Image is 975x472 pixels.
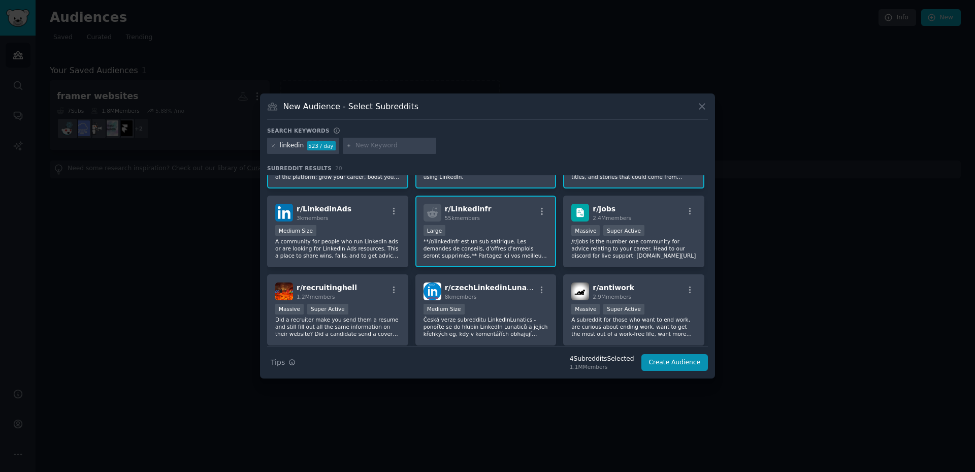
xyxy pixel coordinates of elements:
[307,141,336,150] div: 523 / day
[297,294,335,300] span: 1.2M members
[603,304,644,314] div: Super Active
[571,225,600,236] div: Massive
[283,101,418,112] h3: New Audience - Select Subreddits
[593,215,631,221] span: 2.4M members
[593,284,634,292] span: r/ antiwork
[275,282,293,300] img: recruitinghell
[424,238,548,259] p: **/r/linkedinfr est un sub satirique. Les demandes de conseils, d'offres d'emplois seront supprim...
[275,204,293,222] img: LinkedinAds
[445,294,477,300] span: 8k members
[424,225,446,236] div: Large
[571,204,589,222] img: jobs
[275,238,400,259] p: A community for people who run LinkedIn ads or are looking for LinkedIn Ads resources. This a pla...
[570,355,634,364] div: 4 Subreddit s Selected
[267,354,299,371] button: Tips
[297,284,357,292] span: r/ recruitinghell
[275,304,304,314] div: Massive
[297,205,351,213] span: r/ LinkedinAds
[603,225,644,236] div: Super Active
[571,238,696,259] p: /r/jobs is the number one community for advice relating to your career. Head to our discord for l...
[445,284,541,292] span: r/ czechLinkedinLunatics
[571,282,589,300] img: antiwork
[355,141,433,150] input: New Keyword
[424,316,548,337] p: Česká verze subredditu LinkedInLunatics - ponořte se do hlubin LinkedIn Lunaticů a jejich křehkýc...
[280,141,304,150] div: linkedin
[424,304,465,314] div: Medium Size
[335,165,342,171] span: 20
[445,205,492,213] span: r/ Linkedinfr
[275,225,316,236] div: Medium Size
[275,316,400,337] p: Did a recruiter make you send them a resume and still fill out all the same information on their ...
[593,205,615,213] span: r/ jobs
[297,215,329,221] span: 3k members
[424,282,441,300] img: czechLinkedinLunatics
[593,294,631,300] span: 2.9M members
[571,316,696,337] p: A subreddit for those who want to end work, are curious about ending work, want to get the most o...
[267,165,332,172] span: Subreddit Results
[570,363,634,370] div: 1.1M Members
[307,304,348,314] div: Super Active
[641,354,708,371] button: Create Audience
[571,304,600,314] div: Massive
[445,215,480,221] span: 55k members
[267,127,330,134] h3: Search keywords
[271,357,285,368] span: Tips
